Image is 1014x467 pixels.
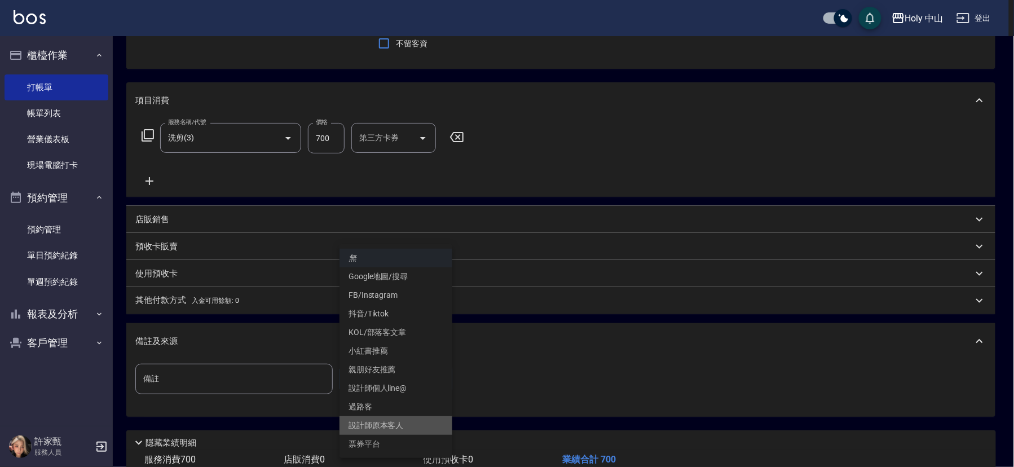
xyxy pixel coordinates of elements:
li: 票券平台 [340,435,452,453]
li: 設計師個人line@ [340,379,452,398]
li: 抖音/Tiktok [340,305,452,323]
li: 小紅書推薦 [340,342,452,360]
li: Google地圖/搜尋 [340,267,452,286]
em: 無 [349,252,356,264]
li: 親朋好友推薦 [340,360,452,379]
li: KOL/部落客文章 [340,323,452,342]
li: 過路客 [340,398,452,416]
li: 設計師原本客人 [340,416,452,435]
li: FB/Instagram [340,286,452,305]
